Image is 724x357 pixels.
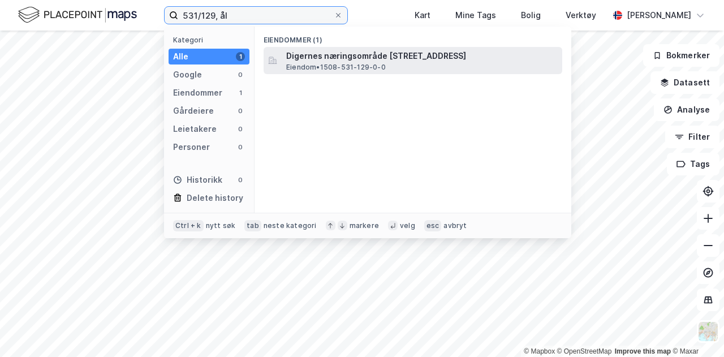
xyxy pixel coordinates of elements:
[667,303,724,357] iframe: Chat Widget
[236,124,245,134] div: 0
[615,347,671,355] a: Improve this map
[255,27,571,47] div: Eiendommer (1)
[178,7,334,24] input: Søk på adresse, matrikkel, gårdeiere, leietakere eller personer
[424,220,442,231] div: esc
[521,8,541,22] div: Bolig
[665,126,719,148] button: Filter
[524,347,555,355] a: Mapbox
[173,50,188,63] div: Alle
[173,104,214,118] div: Gårdeiere
[18,5,137,25] img: logo.f888ab2527a4732fd821a326f86c7f29.svg
[187,191,243,205] div: Delete history
[173,122,217,136] div: Leietakere
[173,140,210,154] div: Personer
[236,143,245,152] div: 0
[566,8,596,22] div: Verktøy
[173,68,202,81] div: Google
[236,175,245,184] div: 0
[173,220,204,231] div: Ctrl + k
[654,98,719,121] button: Analyse
[236,70,245,79] div: 0
[667,153,719,175] button: Tags
[557,347,612,355] a: OpenStreetMap
[350,221,379,230] div: markere
[173,36,249,44] div: Kategori
[236,88,245,97] div: 1
[236,52,245,61] div: 1
[455,8,496,22] div: Mine Tags
[400,221,415,230] div: velg
[650,71,719,94] button: Datasett
[667,303,724,357] div: Kontrollprogram for chat
[286,63,386,72] span: Eiendom • 1508-531-129-0-0
[236,106,245,115] div: 0
[173,86,222,100] div: Eiendommer
[443,221,467,230] div: avbryt
[415,8,430,22] div: Kart
[173,173,222,187] div: Historikk
[206,221,236,230] div: nytt søk
[627,8,691,22] div: [PERSON_NAME]
[244,220,261,231] div: tab
[643,44,719,67] button: Bokmerker
[286,49,558,63] span: Digernes næringsområde [STREET_ADDRESS]
[264,221,317,230] div: neste kategori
